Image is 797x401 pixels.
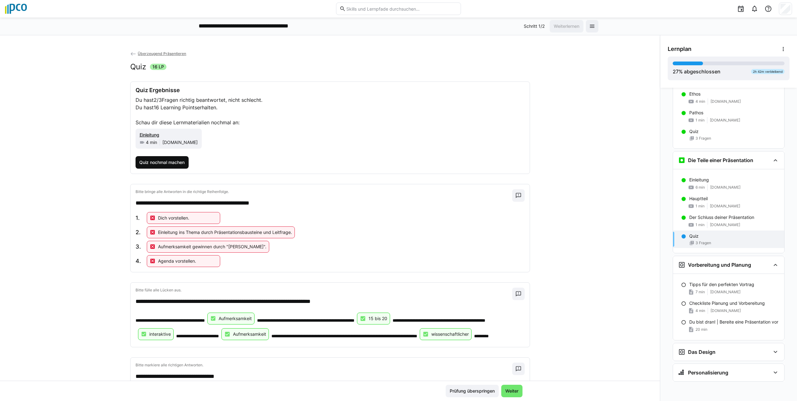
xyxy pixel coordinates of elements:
[696,204,705,209] span: 1 min
[689,91,700,97] p: Ethos
[154,97,162,103] span: 2/3
[504,388,519,394] span: Weiter
[710,290,740,295] span: [DOMAIN_NAME]
[149,331,171,337] p: interaktive
[689,233,699,239] p: Quiz
[136,228,142,236] span: 2.
[162,139,198,146] span: [DOMAIN_NAME]
[696,136,711,141] span: 3 Fragen
[688,157,753,163] h3: Die Teile einer Präsentation
[219,315,252,322] p: Aufmerksamkeit
[668,46,691,52] span: Lernplan
[130,62,146,72] h2: Quiz
[449,388,496,394] span: Prüfung überspringen
[710,185,740,190] span: [DOMAIN_NAME]
[696,290,705,295] span: 7 min
[696,327,707,332] span: 20 min
[140,132,159,137] span: Einleitung
[136,156,189,169] button: Quiz nochmal machen
[136,288,512,293] p: Bitte fülle alle Lücken aus.
[130,51,186,56] a: Überzeugend Präsentieren
[158,244,266,250] p: Aufmerksamkeit gewinnen durch "[PERSON_NAME]".
[689,300,765,306] p: Checkliste Planung und Vorbereitung
[696,99,705,104] span: 4 min
[136,87,525,94] h3: Quiz Ergebnisse
[136,243,142,251] span: 3.
[136,257,142,265] span: 4.
[369,315,387,322] p: 15 bis 20
[136,96,525,104] p: Du hast Fragen richtig beantwortet, nicht schlecht.
[688,349,715,355] h3: Das Design
[688,262,751,268] h3: Vorbereitung und Planung
[696,118,705,123] span: 1 min
[501,385,522,397] button: Weiter
[751,69,785,74] div: 2h 42m verbleibend
[696,240,711,245] span: 3 Fragen
[158,215,189,221] p: Dich vorstellen.
[138,159,186,166] span: Quiz nochmal machen
[524,23,545,29] p: Schritt 1/2
[710,222,740,227] span: [DOMAIN_NAME]
[158,229,292,235] p: Einleitung ins Thema durch Präsentationsbausteine und Leitfrage.
[154,104,197,111] span: 16 Learning Points
[152,64,164,70] span: 16 LP
[710,308,741,313] span: [DOMAIN_NAME]
[696,308,705,313] span: 4 min
[138,51,186,56] span: Überzeugend Präsentieren
[673,68,720,75] div: % abgeschlossen
[689,196,708,202] p: Hauptteil
[136,104,525,111] p: Du hast erhalten.
[689,177,709,183] p: Einleitung
[136,363,512,368] p: Bitte markiere alle richtigen Antworten.
[689,281,754,288] p: Tipps für den perfekten Vortrag
[158,258,196,264] p: Agenda vorstellen.
[696,222,705,227] span: 1 min
[233,331,266,337] p: Aufmerksamkeit
[136,119,525,126] p: Schau dir diese Lernmaterialien nochmal an:
[346,6,458,12] input: Skills und Lernpfade durchsuchen…
[710,204,740,209] span: [DOMAIN_NAME]
[710,118,740,123] span: [DOMAIN_NAME]
[550,20,583,32] button: Weiterlernen
[673,68,679,75] span: 27
[136,214,142,222] span: 1.
[146,139,157,146] span: 4 min
[689,214,754,220] p: Der Schluss deiner Präsentation
[689,110,703,116] p: Pathos
[431,331,469,337] p: wissenschaftlicher
[689,128,699,135] p: Quiz
[446,385,499,397] button: Prüfung überspringen
[136,189,512,194] p: Bitte bringe alle Antworten in die richtige Reihenfolge.
[710,99,741,104] span: [DOMAIN_NAME]
[688,369,728,376] h3: Personalisierung
[553,23,580,29] span: Weiterlernen
[689,319,778,325] p: Du bist dran! | Bereite eine Präsentation vor
[696,185,705,190] span: 6 min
